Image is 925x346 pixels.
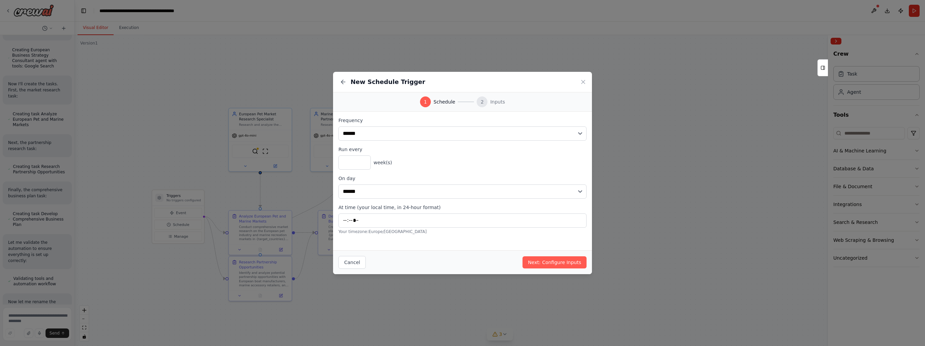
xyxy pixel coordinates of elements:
span: Inputs [490,98,505,105]
div: 1 [420,96,431,107]
p: Your timezone: Europe/[GEOGRAPHIC_DATA] [338,229,587,234]
h2: New Schedule Trigger [351,77,425,87]
button: Next: Configure Inputs [523,256,587,268]
span: week(s) [374,159,392,166]
label: Frequency [338,117,587,124]
label: At time (your local time, in 24-hour format) [338,204,587,211]
span: Schedule [434,98,455,105]
label: On day [338,175,587,182]
div: 2 [477,96,487,107]
button: Cancel [338,256,366,269]
label: Run every [338,146,587,153]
